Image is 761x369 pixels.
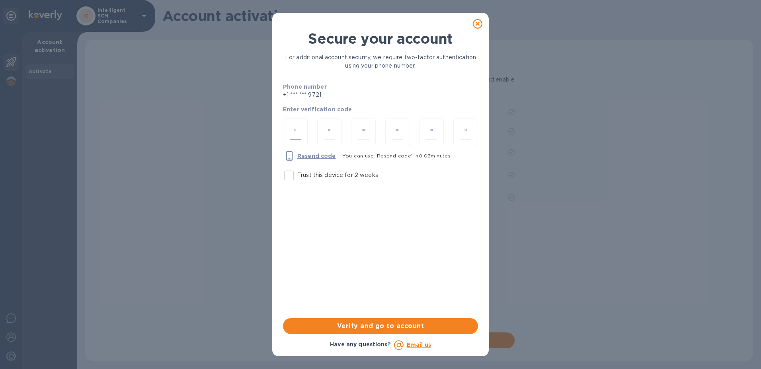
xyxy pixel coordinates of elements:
p: Enter verification code [283,105,478,113]
a: Email us [407,342,431,348]
button: Verify and go to account [283,318,478,334]
span: Verify and go to account [289,321,472,331]
p: For additional account security, we require two-factor authentication using your phone number. [283,53,478,70]
u: Resend code [297,153,336,159]
b: Have any questions? [330,341,391,348]
h1: Secure your account [283,30,478,47]
b: Phone number [283,84,327,90]
span: You can use 'Resend code' in 0 : 03 minutes [342,153,451,159]
p: Trust this device for 2 weeks [297,171,378,179]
